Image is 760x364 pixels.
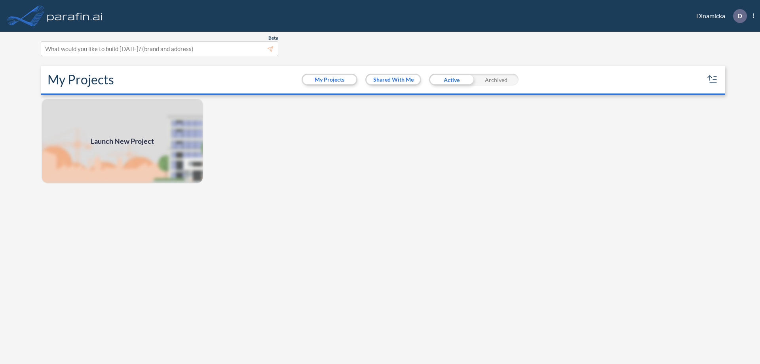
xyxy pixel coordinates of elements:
[706,73,719,86] button: sort
[268,35,278,41] span: Beta
[474,74,519,86] div: Archived
[367,75,420,84] button: Shared With Me
[684,9,754,23] div: Dinamicka
[41,98,203,184] img: add
[47,72,114,87] h2: My Projects
[303,75,356,84] button: My Projects
[91,136,154,147] span: Launch New Project
[429,74,474,86] div: Active
[46,8,104,24] img: logo
[41,98,203,184] a: Launch New Project
[737,12,742,19] p: D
